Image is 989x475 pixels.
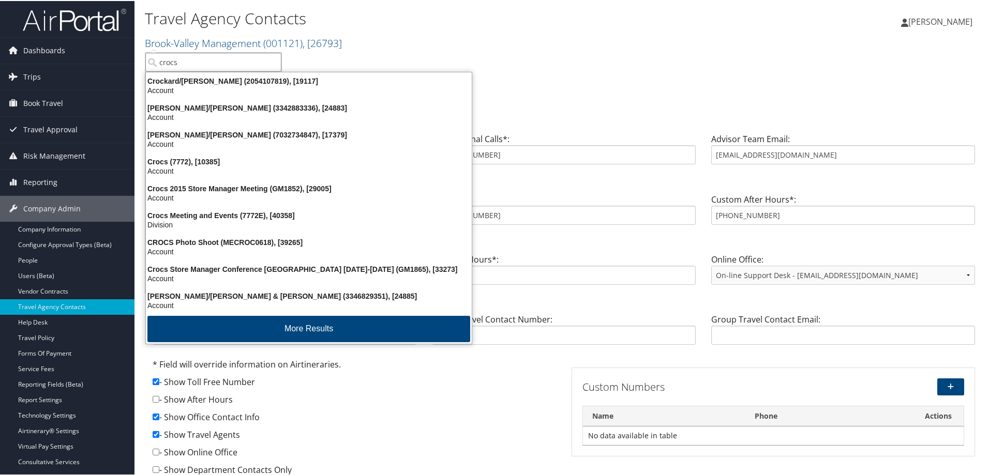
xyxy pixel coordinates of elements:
h3: VIP [145,234,983,248]
div: [PERSON_NAME]/[PERSON_NAME] (3342883336), [24883] [140,102,478,112]
div: Account [140,300,478,309]
div: [PERSON_NAME]/[PERSON_NAME] (7032734847), [17379] [140,129,478,139]
div: Advisor Team Email: [703,132,983,172]
span: Company Admin [23,195,81,221]
div: * Field will override information on Airtineraries. [153,357,556,375]
span: Book Travel [23,89,63,115]
div: International Calls*: [424,132,703,172]
img: airportal-logo.png [23,7,126,31]
div: Crocs Store Manager Conference [GEOGRAPHIC_DATA] [DATE]-[DATE] (GM1865), [33273] [140,264,478,273]
div: Account [140,165,478,175]
div: Account [140,112,478,121]
a: Brook-Valley Management [145,35,342,49]
th: Phone: activate to sort column ascending [745,405,913,425]
span: Reporting [23,168,57,194]
div: - Show Office Contact Info [153,410,556,427]
div: Group Travel Contact Number: [424,312,703,352]
div: Account [140,246,478,255]
div: - Show Online Office [153,445,556,463]
span: [PERSON_NAME] [908,15,972,26]
h3: Custom Contact [145,174,983,188]
div: Custom After Hours*: [703,192,983,232]
th: Actions: activate to sort column ascending [913,405,964,425]
div: Group Travel Contact Name: [145,312,424,352]
div: Account [140,192,478,202]
td: No data available in table [583,425,964,444]
div: Crocs 2015 Store Manager Meeting (GM1852), [29005] [140,183,478,192]
h3: Custom Numbers [582,379,834,393]
span: ( 001121 ) [263,35,303,49]
div: Crocs Meeting and Events (7772E), [40358] [140,210,478,219]
div: VIP After Hours*: [424,252,703,292]
input: Search Accounts [145,52,281,71]
span: , [ 26793 ] [303,35,342,49]
span: Travel Approval [23,116,78,142]
span: Trips [23,63,41,89]
div: CROCS Photo Shoot (MECROC0618), [39265] [140,237,478,246]
div: Account [140,85,478,94]
th: Name: activate to sort column descending [583,405,745,425]
div: - Show Travel Agents [153,427,556,445]
div: Account [140,273,478,282]
div: - Show Toll Free Number [153,375,556,392]
h3: Advisor Team [145,113,983,128]
h1: Travel Agency Contacts [145,7,703,28]
div: Phone*: [424,192,703,232]
div: - Show After Hours [153,392,556,410]
div: [PERSON_NAME]/[PERSON_NAME] & [PERSON_NAME] (3346829351), [24885] [140,290,478,300]
div: Online Office: [703,252,983,292]
a: [PERSON_NAME] [901,5,983,36]
div: Crockard/[PERSON_NAME] (2054107819), [19117] [140,75,478,85]
button: More Results [147,315,470,341]
span: Dashboards [23,37,65,63]
div: Division [140,219,478,228]
div: Group Travel Contact Email: [703,312,983,352]
div: Crocs (7772), [10385] [140,156,478,165]
h3: Group Travel Contact [145,294,983,308]
span: Risk Management [23,142,85,168]
div: Account [140,139,478,148]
